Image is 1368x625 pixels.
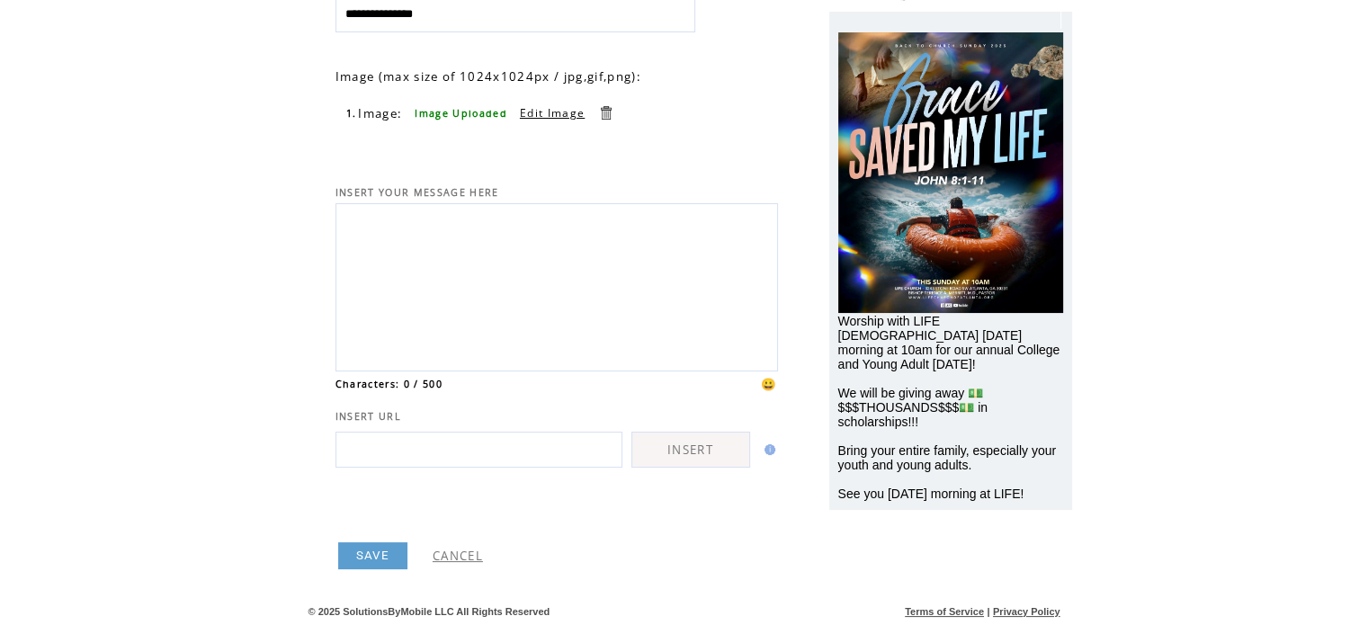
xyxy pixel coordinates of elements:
[335,410,401,423] span: INSERT URL
[905,606,984,617] a: Terms of Service
[631,432,750,468] a: INSERT
[761,376,777,392] span: 😀
[597,104,614,121] a: Delete this item
[838,314,1060,501] span: Worship with LIFE [DEMOGRAPHIC_DATA] [DATE] morning at 10am for our annual College and Young Adul...
[358,105,402,121] span: Image:
[759,444,775,455] img: help.gif
[433,548,483,564] a: CANCEL
[338,542,407,569] a: SAVE
[308,606,550,617] span: © 2025 SolutionsByMobile LLC All Rights Reserved
[520,105,585,121] a: Edit Image
[987,606,989,617] span: |
[346,107,357,120] span: 1.
[415,107,507,120] span: Image Uploaded
[993,606,1060,617] a: Privacy Policy
[335,186,499,199] span: INSERT YOUR MESSAGE HERE
[335,68,641,85] span: Image (max size of 1024x1024px / jpg,gif,png):
[335,378,443,390] span: Characters: 0 / 500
